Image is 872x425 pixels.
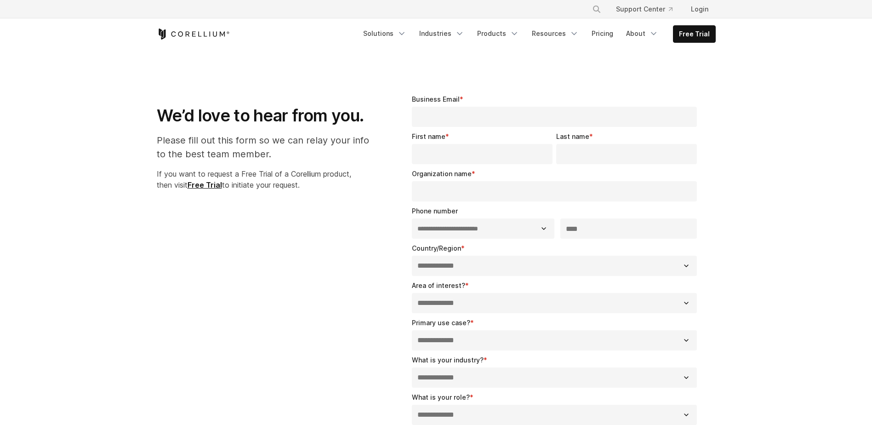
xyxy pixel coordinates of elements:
span: What is your role? [412,393,470,401]
span: Country/Region [412,244,461,252]
a: Free Trial [188,180,222,190]
p: Please fill out this form so we can relay your info to the best team member. [157,133,379,161]
span: Area of interest? [412,281,465,289]
a: Products [472,25,524,42]
button: Search [588,1,605,17]
a: Solutions [358,25,412,42]
span: Organization name [412,170,472,178]
a: About [621,25,664,42]
span: Phone number [412,207,458,215]
span: Last name [556,132,589,140]
p: If you want to request a Free Trial of a Corellium product, then visit to initiate your request. [157,168,379,190]
span: Business Email [412,95,460,103]
a: Free Trial [673,26,715,42]
a: Support Center [609,1,680,17]
span: Primary use case? [412,319,470,327]
a: Login [684,1,716,17]
a: Industries [414,25,470,42]
a: Pricing [586,25,619,42]
a: Resources [526,25,584,42]
span: What is your industry? [412,356,484,364]
h1: We’d love to hear from you. [157,105,379,126]
a: Corellium Home [157,29,230,40]
div: Navigation Menu [358,25,716,43]
span: First name [412,132,445,140]
div: Navigation Menu [581,1,716,17]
